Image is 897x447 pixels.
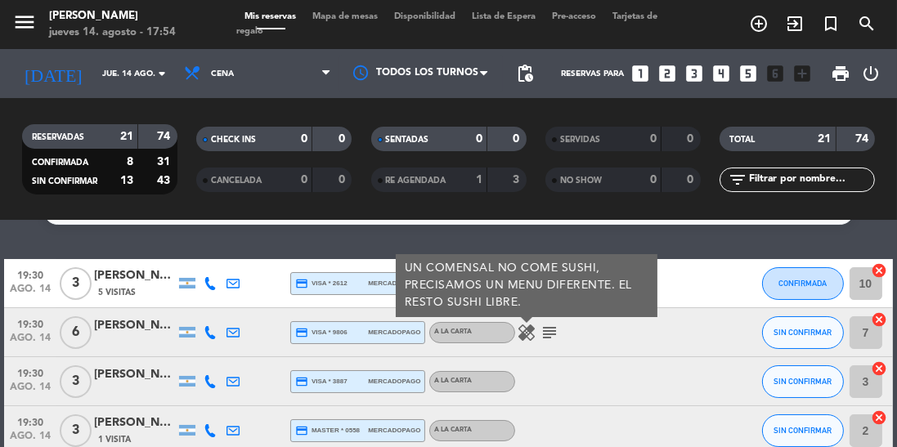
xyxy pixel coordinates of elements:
div: [PERSON_NAME] [94,365,176,384]
span: mercadopago [368,376,420,387]
strong: 3 [513,174,523,186]
strong: 74 [157,131,173,142]
span: SIN CONFIRMAR [774,377,832,386]
strong: 43 [157,175,173,186]
strong: 21 [819,133,832,145]
span: mercadopago [368,278,420,288]
span: Cena [211,69,234,78]
span: print [831,64,850,83]
button: SIN CONFIRMAR [762,365,844,398]
span: Mis reservas [236,12,304,21]
button: menu [12,10,37,40]
button: SIN CONFIRMAR [762,316,844,349]
div: jueves 14. agosto - 17:54 [49,25,176,41]
span: 19:30 [10,314,51,333]
strong: 0 [476,133,482,145]
span: A LA CARTA [434,427,472,433]
i: healing [517,323,536,342]
span: CANCELADA [211,177,262,185]
span: 19:30 [10,412,51,431]
i: credit_card [295,277,308,290]
strong: 1 [476,174,482,186]
span: 5 Visitas [98,286,136,299]
strong: 0 [687,174,697,186]
strong: 0 [650,174,657,186]
span: 19:30 [10,265,51,284]
span: Disponibilidad [386,12,464,21]
span: ago. 14 [10,284,51,302]
div: [PERSON_NAME] [94,266,176,285]
span: 3 [60,414,92,447]
span: SENTADAS [386,136,429,144]
i: cancel [872,262,888,279]
span: CONFIRMADA [32,159,88,167]
strong: 13 [120,175,133,186]
i: arrow_drop_down [152,64,172,83]
span: NO SHOW [560,177,602,185]
i: [DATE] [12,56,94,91]
span: pending_actions [515,64,535,83]
span: visa * 2612 [295,277,347,290]
i: search [857,14,877,34]
span: SIN CONFIRMAR [774,328,832,337]
span: 1 Visita [98,433,131,446]
span: A LA CARTA [434,329,472,335]
i: looks_one [630,63,651,84]
span: CHECK INS [211,136,256,144]
i: add_box [792,63,813,84]
span: RE AGENDADA [386,177,446,185]
span: visa * 9806 [295,326,347,339]
strong: 0 [339,133,348,145]
span: 6 [60,316,92,349]
span: CONFIRMADA [778,279,827,288]
i: cancel [872,360,888,377]
i: credit_card [295,375,308,388]
span: SIN CONFIRMAR [774,426,832,435]
i: power_settings_new [861,64,881,83]
span: ago. 14 [10,333,51,351]
i: menu [12,10,37,34]
i: filter_list [728,170,747,190]
i: looks_6 [765,63,786,84]
span: 19:30 [10,363,51,382]
i: turned_in_not [821,14,841,34]
span: master * 0558 [295,424,360,437]
strong: 0 [301,133,307,145]
span: TOTAL [729,136,755,144]
span: A LA CARTA [434,378,472,384]
i: looks_5 [738,63,759,84]
span: mercadopago [368,425,420,436]
span: Lista de Espera [464,12,544,21]
i: looks_two [657,63,678,84]
i: credit_card [295,424,308,437]
span: RESERVADAS [32,133,84,141]
strong: 0 [650,133,657,145]
i: add_circle_outline [749,14,769,34]
div: [PERSON_NAME] [94,413,176,432]
i: cancel [872,409,888,426]
strong: 0 [687,133,697,145]
span: Mapa de mesas [304,12,386,21]
div: LOG OUT [857,49,885,98]
strong: 0 [339,174,348,186]
strong: 0 [301,174,307,186]
div: [PERSON_NAME] [94,316,176,335]
span: 3 [60,267,92,300]
span: SIN CONFIRMAR [32,177,97,186]
i: looks_4 [711,63,732,84]
i: cancel [872,311,888,328]
i: subject [540,323,559,342]
div: UN COMENSAL NO COME SUSHI, PRECISAMOS UN MENU DIFERENTE. EL RESTO SUSHI LIBRE. [396,254,657,317]
input: Filtrar por nombre... [747,171,874,189]
strong: 21 [120,131,133,142]
span: Pre-acceso [544,12,604,21]
i: exit_to_app [785,14,805,34]
span: ago. 14 [10,382,51,400]
strong: 31 [157,156,173,168]
button: SIN CONFIRMAR [762,414,844,447]
i: looks_3 [684,63,705,84]
span: visa * 3887 [295,375,347,388]
strong: 8 [127,156,133,168]
span: mercadopago [368,327,420,337]
strong: 74 [855,133,872,145]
